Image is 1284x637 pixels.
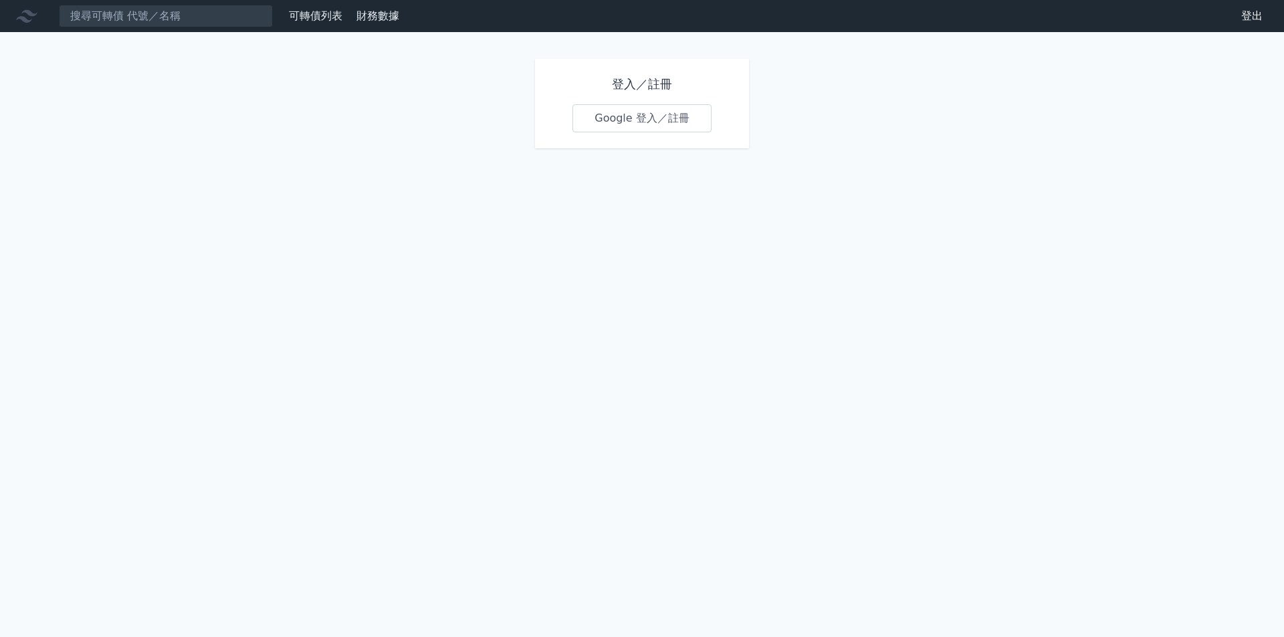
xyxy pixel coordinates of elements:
a: 可轉債列表 [289,9,342,22]
a: Google 登入／註冊 [572,104,712,132]
a: 登出 [1230,5,1273,27]
h1: 登入／註冊 [572,75,712,94]
input: 搜尋可轉債 代號／名稱 [59,5,273,27]
a: 財務數據 [356,9,399,22]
